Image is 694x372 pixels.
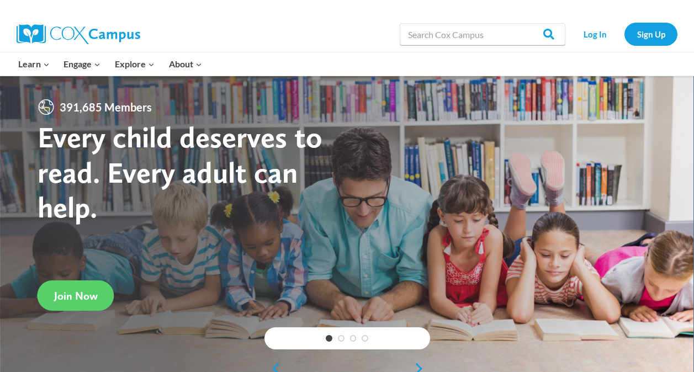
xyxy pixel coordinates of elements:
[350,335,357,342] a: 3
[55,98,156,116] span: 391,685 Members
[115,57,155,71] span: Explore
[362,335,368,342] a: 4
[338,335,345,342] a: 2
[18,57,50,71] span: Learn
[400,23,565,45] input: Search Cox Campus
[38,280,114,311] a: Join Now
[11,52,209,76] nav: Primary Navigation
[54,289,98,302] span: Join Now
[571,23,677,45] nav: Secondary Navigation
[169,57,202,71] span: About
[17,24,140,44] img: Cox Campus
[326,335,332,342] a: 1
[571,23,619,45] a: Log In
[38,119,322,225] strong: Every child deserves to read. Every adult can help.
[63,57,100,71] span: Engage
[624,23,677,45] a: Sign Up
